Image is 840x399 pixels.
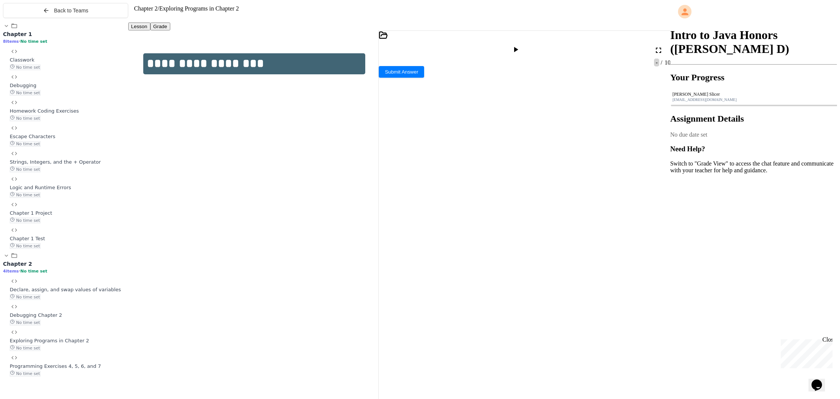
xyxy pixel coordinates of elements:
[672,92,835,97] div: [PERSON_NAME] Slicer
[10,363,101,369] span: Programming Exercises 4, 5, 6, and 7
[3,31,32,37] span: Chapter 1
[808,369,832,391] iframe: chat widget
[10,287,121,292] span: Declare, assign, and swap values of variables
[20,269,47,274] span: No time set
[10,65,40,70] span: No time set
[10,57,34,63] span: Classwork
[10,108,79,114] span: Homework Coding Exercises
[54,8,88,14] span: Back to Teams
[10,236,45,241] span: Chapter 1 Test
[19,268,20,274] span: •
[670,72,837,83] h2: Your Progress
[10,90,40,96] span: No time set
[3,269,19,274] span: 4 items
[10,294,40,300] span: No time set
[10,320,40,325] span: No time set
[10,243,40,249] span: No time set
[20,39,47,44] span: No time set
[10,134,55,139] span: Escape Characters
[150,23,170,30] button: Grade
[10,371,40,376] span: No time set
[10,116,40,121] span: No time set
[10,141,40,147] span: No time set
[128,23,150,30] button: Lesson
[10,345,40,351] span: No time set
[3,261,32,267] span: Chapter 2
[379,66,424,78] button: Submit Answer
[10,185,71,190] span: Logic and Runtime Errors
[10,167,40,172] span: No time set
[157,5,159,12] span: /
[10,210,52,216] span: Chapter 1 Project
[3,3,128,18] button: Back to Teams
[672,98,835,102] div: [EMAIL_ADDRESS][DOMAIN_NAME]
[670,145,837,153] h3: Need Help?
[134,5,158,12] span: Chapter 2
[385,69,418,75] span: Submit Answer
[10,338,89,343] span: Exploring Programs in Chapter 2
[778,336,832,368] iframe: chat widget
[3,3,52,48] div: Chat with us now!Close
[670,28,837,56] h1: Intro to Java Honors ([PERSON_NAME] D)
[670,3,837,20] div: My Account
[3,39,19,44] span: 8 items
[10,83,36,88] span: Debugging
[10,159,101,165] span: Strings, Integers, and the + Operator
[670,160,837,174] p: Switch to "Grade View" to access the chat feature and communicate with your teacher for help and ...
[670,114,837,124] h2: Assignment Details
[159,5,239,12] span: Exploring Programs in Chapter 2
[10,218,40,223] span: No time set
[19,39,20,44] span: •
[654,59,659,66] span: -
[663,59,670,66] span: 10
[10,192,40,198] span: No time set
[10,312,62,318] span: Debugging Chapter 2
[670,131,837,138] div: No due date set
[661,59,662,66] span: /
